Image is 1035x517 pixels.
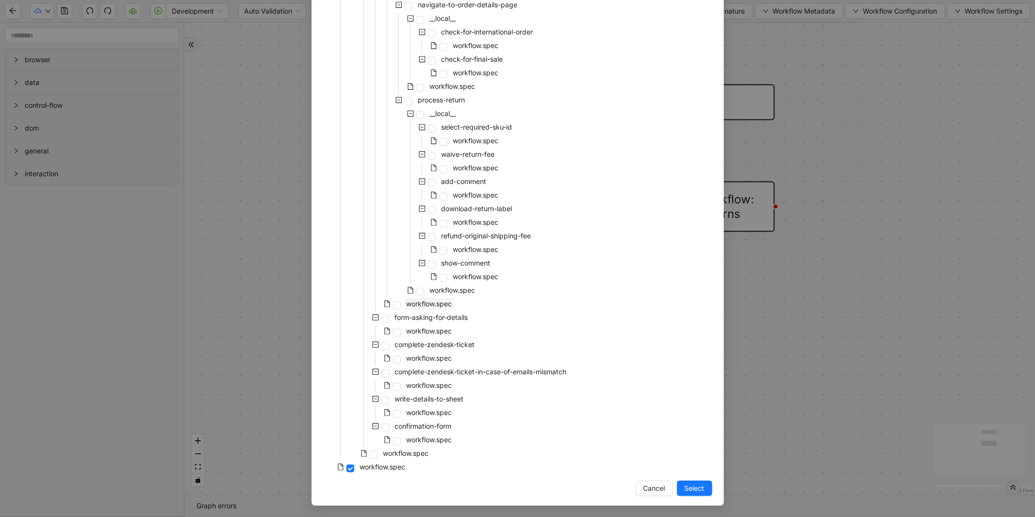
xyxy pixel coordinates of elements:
[395,1,402,8] span: minus-square
[393,393,466,405] span: write-details-to-sheet
[419,178,426,185] span: minus-square
[360,463,406,471] span: workflow.spec
[419,29,426,35] span: minus-square
[451,40,501,51] span: workflow.spec
[381,448,431,459] span: workflow.spec
[430,109,456,117] span: __local__
[451,135,501,147] span: workflow.spec
[440,53,505,65] span: check-for-final-sale
[419,124,426,131] span: minus-square
[440,121,514,133] span: select-required-sku-id
[407,381,452,389] span: workflow.spec
[442,123,512,131] span: select-required-sku-id
[636,481,673,496] button: Cancel
[372,396,379,402] span: minus-square
[430,273,437,280] span: file
[372,368,379,375] span: minus-square
[419,56,426,63] span: minus-square
[442,150,495,158] span: waive-return-fee
[405,434,454,446] span: workflow.spec
[428,108,458,119] span: __local__
[451,162,501,174] span: workflow.spec
[372,423,379,430] span: minus-square
[451,189,501,201] span: workflow.spec
[451,67,501,79] span: workflow.spec
[430,14,456,22] span: __local__
[442,204,512,213] span: download-return-label
[384,328,391,334] span: file
[407,15,414,22] span: minus-square
[440,176,489,187] span: add-comment
[393,312,470,323] span: form-asking-for-details
[442,28,533,36] span: check-for-international-order
[428,284,477,296] span: workflow.spec
[453,164,499,172] span: workflow.spec
[416,94,467,106] span: process-return
[453,272,499,281] span: workflow.spec
[407,287,414,294] span: file
[395,97,402,103] span: minus-square
[453,41,499,50] span: workflow.spec
[430,246,437,253] span: file
[393,420,454,432] span: confirmation-form
[430,219,437,226] span: file
[384,436,391,443] span: file
[407,354,452,362] span: workflow.spec
[430,69,437,76] span: file
[405,298,454,310] span: workflow.spec
[453,136,499,145] span: workflow.spec
[440,230,533,242] span: refund-original-shipping-fee
[384,382,391,389] span: file
[419,151,426,158] span: minus-square
[372,314,379,321] span: minus-square
[372,341,379,348] span: minus-square
[395,422,452,430] span: confirmation-form
[393,366,569,378] span: complete-zendesk-ticket-in-case-of-emails-mismatch
[358,461,408,473] span: workflow.spec
[395,367,567,376] span: complete-zendesk-ticket-in-case-of-emails-mismatch
[407,327,452,335] span: workflow.spec
[430,82,476,90] span: workflow.spec
[442,232,531,240] span: refund-original-shipping-fee
[407,300,452,308] span: workflow.spec
[643,483,665,494] span: Cancel
[428,81,477,92] span: workflow.spec
[384,355,391,362] span: file
[384,300,391,307] span: file
[453,218,499,226] span: workflow.spec
[405,352,454,364] span: workflow.spec
[395,313,468,321] span: form-asking-for-details
[430,165,437,171] span: file
[453,245,499,253] span: workflow.spec
[442,55,503,63] span: check-for-final-sale
[442,177,487,185] span: add-comment
[407,110,414,117] span: minus-square
[393,339,477,350] span: complete-zendesk-ticket
[395,340,475,349] span: complete-zendesk-ticket
[419,260,426,267] span: minus-square
[453,68,499,77] span: workflow.spec
[442,259,491,267] span: show-comment
[451,217,501,228] span: workflow.spec
[440,257,493,269] span: show-comment
[451,271,501,283] span: workflow.spec
[419,233,426,239] span: minus-square
[407,435,452,444] span: workflow.spec
[430,192,437,199] span: file
[440,149,497,160] span: waive-return-fee
[395,395,464,403] span: write-details-to-sheet
[451,244,501,255] span: workflow.spec
[418,0,518,9] span: navigate-to-order-details-page
[440,203,514,215] span: download-return-label
[440,26,535,38] span: check-for-international-order
[383,449,429,457] span: workflow.spec
[430,286,476,294] span: workflow.spec
[430,137,437,144] span: file
[405,407,454,418] span: workflow.spec
[419,205,426,212] span: minus-square
[453,191,499,199] span: workflow.spec
[677,481,712,496] button: Select
[361,450,367,457] span: file
[384,409,391,416] span: file
[685,483,705,494] span: Select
